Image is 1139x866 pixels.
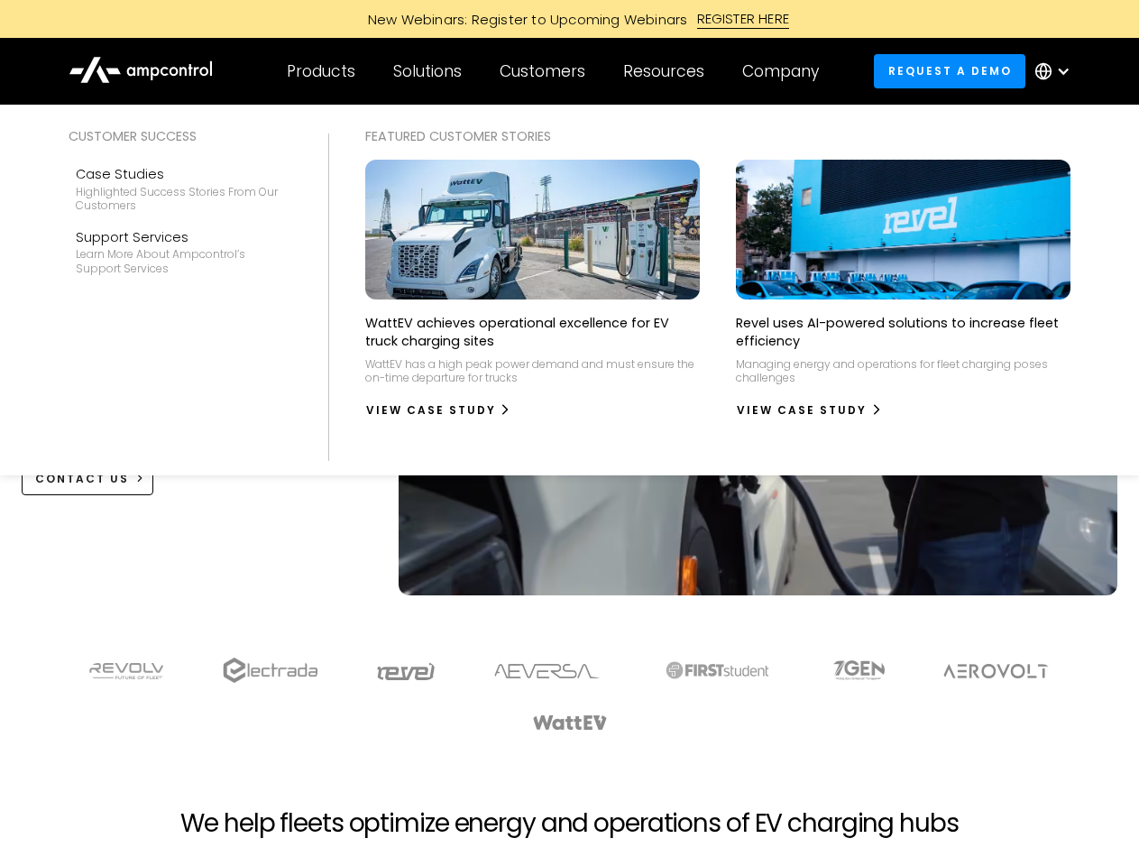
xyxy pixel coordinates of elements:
a: View Case Study [365,396,512,425]
img: Aerovolt Logo [942,664,1050,678]
img: electrada logo [223,658,317,683]
div: View Case Study [366,402,496,419]
a: Case StudiesHighlighted success stories From Our Customers [69,157,292,220]
div: Highlighted success stories From Our Customers [76,185,285,213]
a: Support ServicesLearn more about Ampcontrol’s support services [69,220,292,283]
div: Case Studies [76,164,285,184]
div: View Case Study [737,402,867,419]
p: Revel uses AI-powered solutions to increase fleet efficiency [736,314,1070,350]
div: Resources [623,61,704,81]
p: WattEV has a high peak power demand and must ensure the on-time departure for trucks [365,357,700,385]
div: Solutions [393,61,462,81]
div: Customers [500,61,585,81]
p: WattEV achieves operational excellence for EV truck charging sites [365,314,700,350]
div: Company [742,61,819,81]
h2: We help fleets optimize energy and operations of EV charging hubs [180,808,958,839]
div: Customer success [69,126,292,146]
div: New Webinars: Register to Upcoming Webinars [350,10,697,29]
div: REGISTER HERE [697,9,790,29]
div: Products [287,61,355,81]
a: New Webinars: Register to Upcoming WebinarsREGISTER HERE [164,9,976,29]
div: Support Services [76,227,285,247]
p: Managing energy and operations for fleet charging poses challenges [736,357,1070,385]
div: CONTACT US [35,471,129,487]
a: View Case Study [736,396,883,425]
img: WattEV logo [532,715,608,730]
div: Learn more about Ampcontrol’s support services [76,247,285,275]
a: CONTACT US [22,462,154,495]
a: Request a demo [874,54,1025,88]
div: Featured Customer Stories [365,126,1071,146]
